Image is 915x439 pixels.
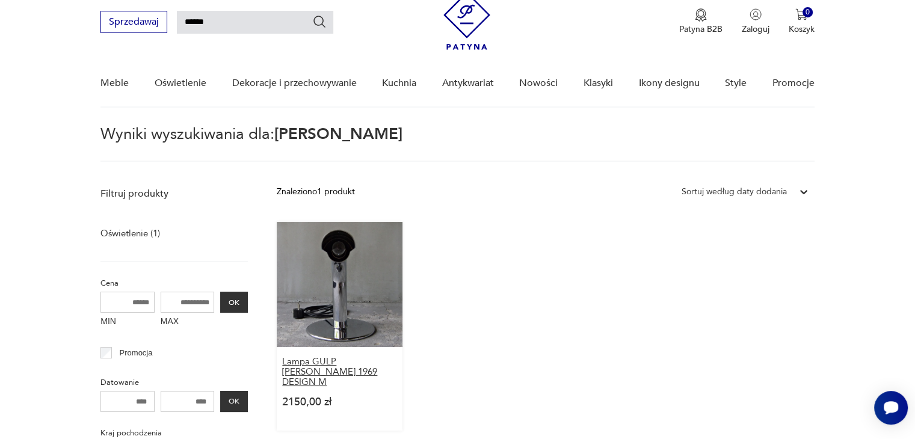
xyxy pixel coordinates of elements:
[120,346,153,360] p: Promocja
[584,60,613,106] a: Klasyki
[100,60,129,106] a: Meble
[750,8,762,20] img: Ikonka użytkownika
[795,8,807,20] img: Ikona koszyka
[519,60,558,106] a: Nowości
[789,8,815,35] button: 0Koszyk
[282,397,396,407] p: 2150,00 zł
[274,123,402,145] span: [PERSON_NAME]
[161,313,215,332] label: MAX
[725,60,747,106] a: Style
[220,292,248,313] button: OK
[695,8,707,22] img: Ikona medalu
[100,376,248,389] p: Datowanie
[679,8,722,35] button: Patyna B2B
[382,60,416,106] a: Kuchnia
[789,23,815,35] p: Koszyk
[100,277,248,290] p: Cena
[679,8,722,35] a: Ikona medaluPatyna B2B
[638,60,699,106] a: Ikony designu
[277,222,402,431] a: Lampa GULP Ingo Maurer 1969 DESIGN MLampa GULP [PERSON_NAME] 1969 DESIGN M2150,00 zł
[742,8,769,35] button: Zaloguj
[277,185,355,198] div: Znaleziono 1 produkt
[220,391,248,412] button: OK
[100,313,155,332] label: MIN
[874,391,908,425] iframe: Smartsupp widget button
[442,60,494,106] a: Antykwariat
[772,60,815,106] a: Promocje
[155,60,206,106] a: Oświetlenie
[803,7,813,17] div: 0
[232,60,356,106] a: Dekoracje i przechowywanie
[312,14,327,29] button: Szukaj
[100,225,160,242] a: Oświetlenie (1)
[100,19,167,27] a: Sprzedawaj
[100,187,248,200] p: Filtruj produkty
[100,127,814,162] p: Wyniki wyszukiwania dla:
[682,185,787,198] div: Sortuj według daty dodania
[679,23,722,35] p: Patyna B2B
[100,11,167,33] button: Sprzedawaj
[282,357,396,387] h3: Lampa GULP [PERSON_NAME] 1969 DESIGN M
[742,23,769,35] p: Zaloguj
